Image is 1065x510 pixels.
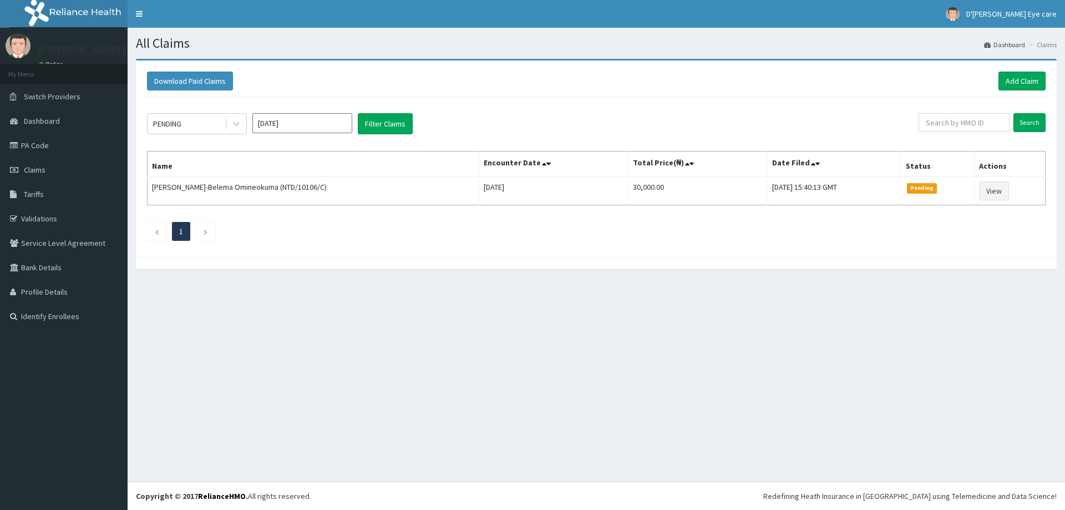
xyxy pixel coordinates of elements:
[252,113,352,133] input: Select Month and Year
[24,189,44,199] span: Tariffs
[203,226,208,236] a: Next page
[39,45,159,55] p: D'[PERSON_NAME] Eye care
[148,176,479,205] td: [PERSON_NAME]-Belema Omineokuma (NTD/10106/C)
[24,92,80,102] span: Switch Providers
[628,176,767,205] td: 30,000.00
[128,482,1065,510] footer: All rights reserved.
[946,7,960,21] img: User Image
[24,165,45,175] span: Claims
[24,116,60,126] span: Dashboard
[1013,113,1046,132] input: Search
[179,226,183,236] a: Page 1 is your current page
[919,113,1010,132] input: Search by HMO ID
[628,152,767,177] th: Total Price(₦)
[767,152,901,177] th: Date Filed
[147,72,233,90] button: Download Paid Claims
[148,152,479,177] th: Name
[136,491,248,501] strong: Copyright © 2017 .
[153,118,181,129] div: PENDING
[39,60,65,68] a: Online
[966,9,1057,19] span: D'[PERSON_NAME] Eye care
[763,491,1057,502] div: Redefining Heath Insurance in [GEOGRAPHIC_DATA] using Telemedicine and Data Science!
[358,113,413,134] button: Filter Claims
[1026,40,1057,49] li: Claims
[767,176,901,205] td: [DATE] 15:40:13 GMT
[6,33,31,58] img: User Image
[984,40,1025,49] a: Dashboard
[975,152,1046,177] th: Actions
[907,183,937,193] span: Pending
[198,491,246,501] a: RelianceHMO
[136,36,1057,51] h1: All Claims
[479,152,628,177] th: Encounter Date
[998,72,1046,90] a: Add Claim
[901,152,974,177] th: Status
[979,181,1009,200] a: View
[479,176,628,205] td: [DATE]
[154,226,159,236] a: Previous page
